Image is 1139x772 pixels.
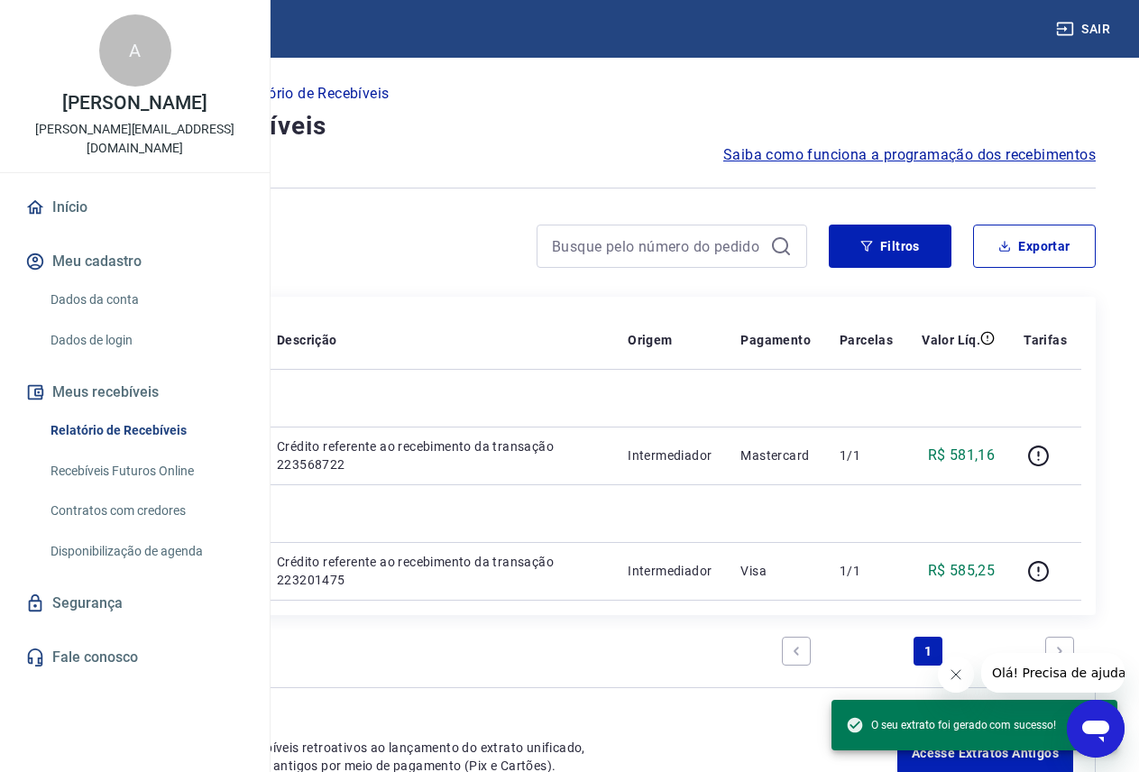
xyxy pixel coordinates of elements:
[775,630,1081,673] ul: Pagination
[22,584,248,623] a: Segurança
[740,446,811,464] p: Mastercard
[922,331,980,349] p: Valor Líq.
[723,144,1096,166] a: Saiba como funciona a programação dos recebimentos
[740,562,811,580] p: Visa
[11,13,152,27] span: Olá! Precisa de ajuda?
[840,446,893,464] p: 1/1
[277,553,599,589] p: Crédito referente ao recebimento da transação 223201475
[914,637,942,666] a: Page 1 is your current page
[90,710,897,731] p: Extratos Antigos
[43,281,248,318] a: Dados da conta
[43,533,248,570] a: Disponibilização de agenda
[628,446,712,464] p: Intermediador
[552,233,763,260] input: Busque pelo número do pedido
[99,14,171,87] div: A
[840,562,893,580] p: 1/1
[973,225,1096,268] button: Exportar
[846,716,1056,734] span: O seu extrato foi gerado com sucesso!
[1052,13,1117,46] button: Sair
[1024,331,1067,349] p: Tarifas
[628,562,712,580] p: Intermediador
[22,242,248,281] button: Meu cadastro
[22,188,248,227] a: Início
[840,331,893,349] p: Parcelas
[938,657,974,693] iframe: Fechar mensagem
[43,492,248,529] a: Contratos com credores
[928,560,996,582] p: R$ 585,25
[782,637,811,666] a: Previous page
[22,638,248,677] a: Fale conosco
[277,331,337,349] p: Descrição
[1067,700,1125,758] iframe: Botão para abrir a janela de mensagens
[234,83,389,105] p: Relatório de Recebíveis
[1045,637,1074,666] a: Next page
[62,94,207,113] p: [PERSON_NAME]
[43,108,1096,144] h4: Relatório de Recebíveis
[14,120,255,158] p: [PERSON_NAME][EMAIL_ADDRESS][DOMAIN_NAME]
[740,331,811,349] p: Pagamento
[829,225,951,268] button: Filtros
[43,453,248,490] a: Recebíveis Futuros Online
[43,412,248,449] a: Relatório de Recebíveis
[928,445,996,466] p: R$ 581,16
[628,331,672,349] p: Origem
[22,372,248,412] button: Meus recebíveis
[981,653,1125,693] iframe: Mensagem da empresa
[277,437,599,473] p: Crédito referente ao recebimento da transação 223568722
[43,322,248,359] a: Dados de login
